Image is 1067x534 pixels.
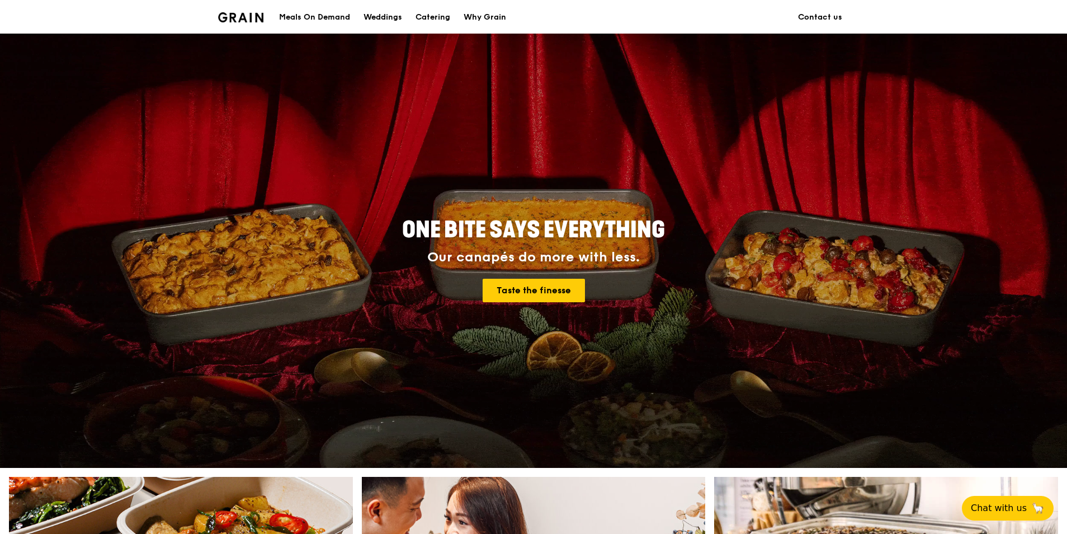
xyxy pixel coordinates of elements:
[1031,502,1045,515] span: 🦙
[357,1,409,34] a: Weddings
[416,1,450,34] div: Catering
[409,1,457,34] a: Catering
[332,250,735,265] div: Our canapés do more with less.
[483,279,585,302] a: Taste the finesse
[279,1,350,34] div: Meals On Demand
[962,496,1054,521] button: Chat with us🦙
[363,1,402,34] div: Weddings
[464,1,506,34] div: Why Grain
[218,12,263,22] img: Grain
[402,217,665,243] span: ONE BITE SAYS EVERYTHING
[457,1,513,34] a: Why Grain
[971,502,1027,515] span: Chat with us
[791,1,849,34] a: Contact us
